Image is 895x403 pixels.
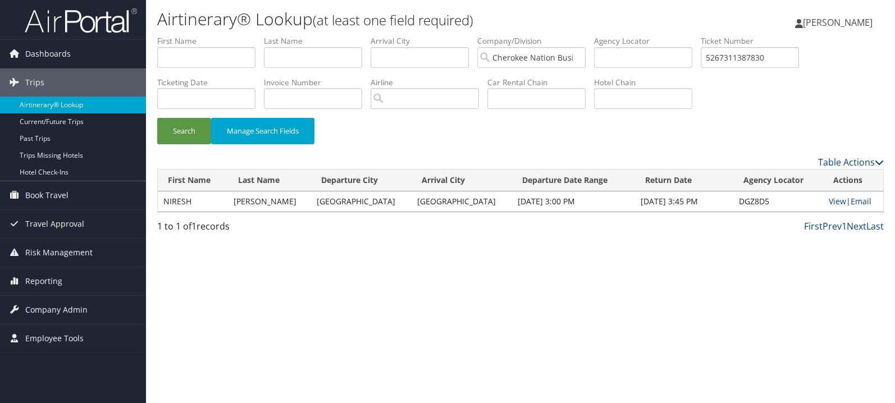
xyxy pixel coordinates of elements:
[851,196,871,207] a: Email
[25,210,84,238] span: Travel Approval
[477,35,594,47] label: Company/Division
[25,239,93,267] span: Risk Management
[594,77,701,88] label: Hotel Chain
[25,181,69,209] span: Book Travel
[594,35,701,47] label: Agency Locator
[157,118,211,144] button: Search
[25,267,62,295] span: Reporting
[733,191,823,212] td: DGZ8D5
[313,11,473,29] small: (at least one field required)
[25,68,44,97] span: Trips
[803,16,873,29] span: [PERSON_NAME]
[311,191,412,212] td: [GEOGRAPHIC_DATA]
[866,220,884,232] a: Last
[847,220,866,232] a: Next
[412,170,512,191] th: Arrival City: activate to sort column ascending
[264,77,371,88] label: Invoice Number
[701,35,807,47] label: Ticket Number
[635,170,733,191] th: Return Date: activate to sort column ascending
[211,118,314,144] button: Manage Search Fields
[635,191,733,212] td: [DATE] 3:45 PM
[823,170,883,191] th: Actions
[733,170,823,191] th: Agency Locator: activate to sort column ascending
[412,191,512,212] td: [GEOGRAPHIC_DATA]
[371,77,487,88] label: Airline
[487,77,594,88] label: Car Rental Chain
[157,35,264,47] label: First Name
[371,35,477,47] label: Arrival City
[157,219,326,239] div: 1 to 1 of records
[512,191,635,212] td: [DATE] 3:00 PM
[804,220,823,232] a: First
[818,156,884,168] a: Table Actions
[25,7,137,34] img: airportal-logo.png
[829,196,846,207] a: View
[823,191,883,212] td: |
[264,35,371,47] label: Last Name
[25,296,88,324] span: Company Admin
[157,77,264,88] label: Ticketing Date
[823,220,842,232] a: Prev
[158,191,228,212] td: NIRESH
[228,191,311,212] td: [PERSON_NAME]
[191,220,197,232] span: 1
[795,6,884,39] a: [PERSON_NAME]
[158,170,228,191] th: First Name: activate to sort column ascending
[25,40,71,68] span: Dashboards
[512,170,635,191] th: Departure Date Range: activate to sort column ascending
[25,324,84,352] span: Employee Tools
[842,220,847,232] a: 1
[157,7,642,31] h1: Airtinerary® Lookup
[311,170,412,191] th: Departure City: activate to sort column ascending
[228,170,311,191] th: Last Name: activate to sort column ascending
